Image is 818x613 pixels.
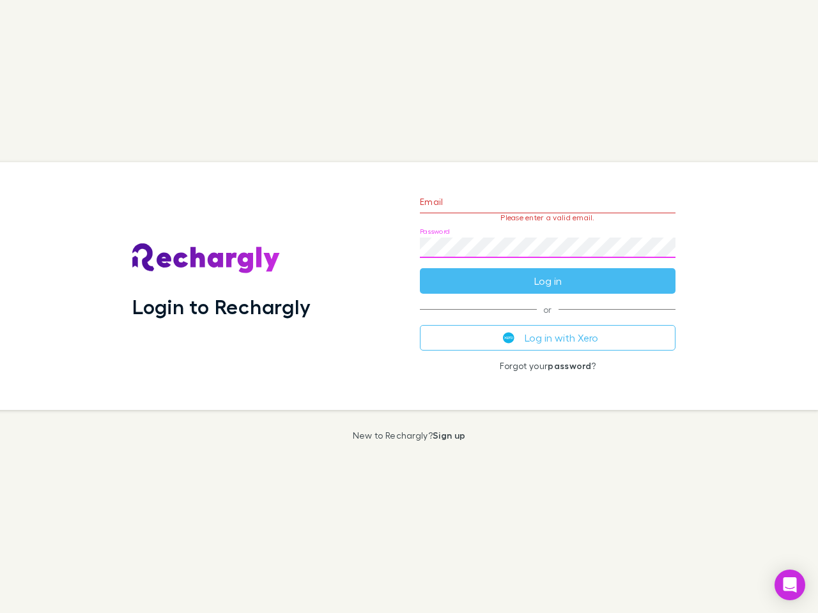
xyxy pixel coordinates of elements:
[420,309,675,310] span: or
[132,294,311,319] h1: Login to Rechargly
[353,430,466,441] p: New to Rechargly?
[420,213,675,222] p: Please enter a valid email.
[503,332,514,344] img: Xero's logo
[420,361,675,371] p: Forgot your ?
[420,268,675,294] button: Log in
[433,430,465,441] a: Sign up
[548,360,591,371] a: password
[420,325,675,351] button: Log in with Xero
[420,227,450,236] label: Password
[775,570,805,600] div: Open Intercom Messenger
[132,243,281,274] img: Rechargly's Logo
